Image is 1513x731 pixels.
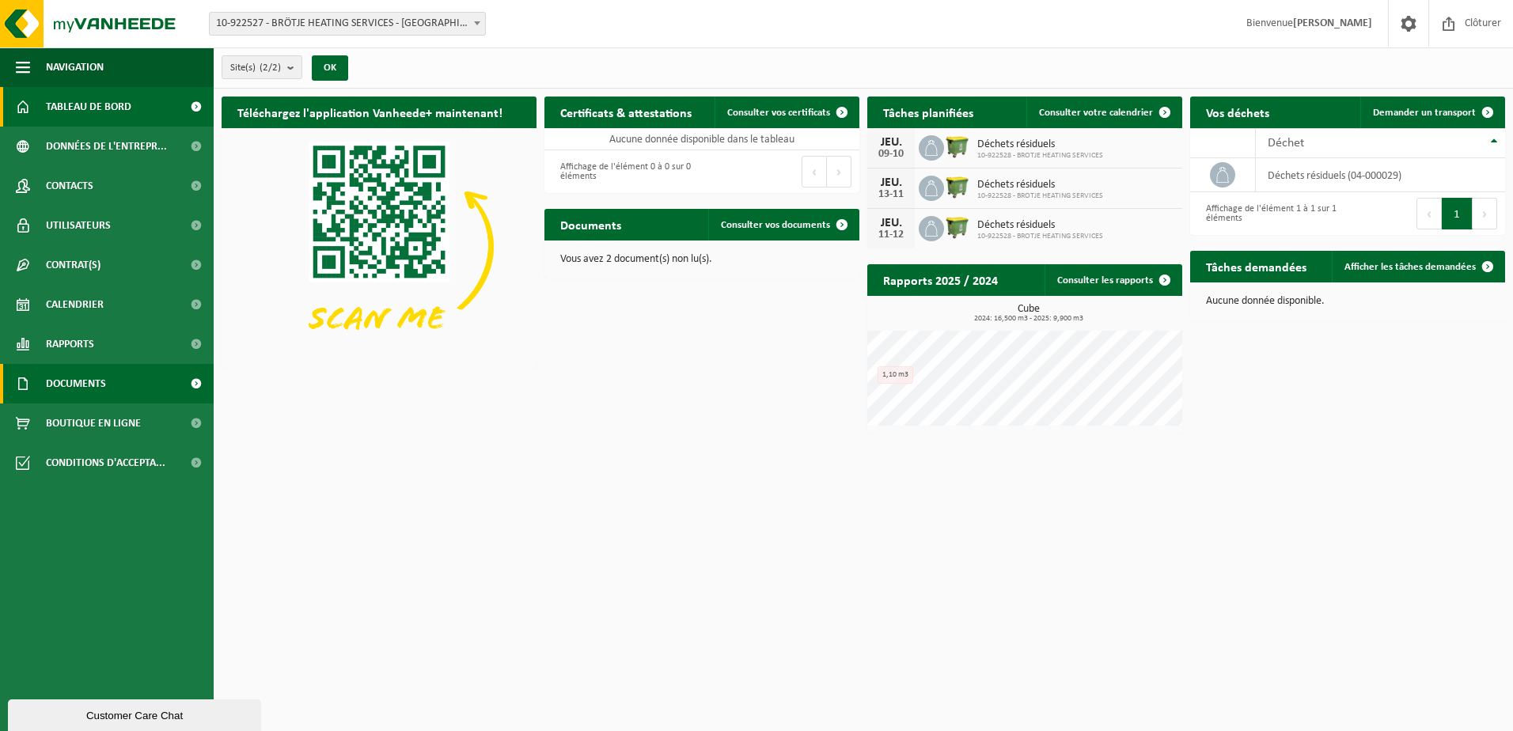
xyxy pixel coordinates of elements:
[230,56,281,80] span: Site(s)
[1206,296,1489,307] p: Aucune donnée disponible.
[560,254,844,265] p: Vous avez 2 document(s) non lu(s).
[260,62,281,73] count: (2/2)
[544,97,707,127] h2: Certificats & attestations
[727,108,830,118] span: Consulter vos certificats
[46,47,104,87] span: Navigation
[46,324,94,364] span: Rapports
[1442,198,1473,229] button: 1
[1256,158,1505,192] td: déchets résiduels (04-000029)
[1344,262,1476,272] span: Afficher les tâches demandées
[46,245,100,285] span: Contrat(s)
[875,149,907,160] div: 09-10
[1045,264,1181,296] a: Consulter les rapports
[1190,251,1322,282] h2: Tâches demandées
[46,127,167,166] span: Données de l'entrepr...
[1473,198,1497,229] button: Next
[944,133,971,160] img: WB-1100-HPE-GN-50
[210,13,485,35] span: 10-922527 - BRÖTJE HEATING SERVICES - SINT-STEVENS-WOLUWE
[222,55,302,79] button: Site(s)(2/2)
[222,97,518,127] h2: Téléchargez l'application Vanheede+ maintenant!
[552,154,694,189] div: Affichage de l'élément 0 à 0 sur 0 éléments
[1416,198,1442,229] button: Previous
[46,206,111,245] span: Utilisateurs
[8,696,264,731] iframe: chat widget
[977,138,1103,151] span: Déchets résiduels
[544,209,637,240] h2: Documents
[46,403,141,443] span: Boutique en ligne
[875,136,907,149] div: JEU.
[708,209,858,241] a: Consulter vos documents
[1190,97,1285,127] h2: Vos déchets
[977,179,1103,191] span: Déchets résiduels
[802,156,827,187] button: Previous
[977,191,1103,201] span: 10-922528 - BROTJE HEATING SERVICES
[878,366,913,384] div: 1,10 m3
[977,219,1103,232] span: Déchets résiduels
[944,214,971,241] img: WB-1100-HPE-GN-50
[977,151,1103,161] span: 10-922528 - BROTJE HEATING SERVICES
[544,128,859,150] td: Aucune donnée disponible dans le tableau
[1332,251,1504,282] a: Afficher les tâches demandées
[1026,97,1181,128] a: Consulter votre calendrier
[875,217,907,229] div: JEU.
[875,229,907,241] div: 11-12
[46,364,106,403] span: Documents
[1360,97,1504,128] a: Demander un transport
[977,232,1103,241] span: 10-922528 - BROTJE HEATING SERVICES
[875,189,907,200] div: 13-11
[875,315,1182,323] span: 2024: 16,500 m3 - 2025: 9,900 m3
[1039,108,1153,118] span: Consulter votre calendrier
[875,176,907,189] div: JEU.
[715,97,858,128] a: Consulter vos certificats
[46,443,165,483] span: Conditions d'accepta...
[875,304,1182,323] h3: Cube
[46,166,93,206] span: Contacts
[222,128,537,365] img: Download de VHEPlus App
[1373,108,1476,118] span: Demander un transport
[944,173,971,200] img: WB-1100-HPE-GN-50
[46,87,131,127] span: Tableau de bord
[312,55,348,81] button: OK
[209,12,486,36] span: 10-922527 - BRÖTJE HEATING SERVICES - SINT-STEVENS-WOLUWE
[46,285,104,324] span: Calendrier
[867,264,1014,295] h2: Rapports 2025 / 2024
[721,220,830,230] span: Consulter vos documents
[827,156,851,187] button: Next
[1198,196,1340,231] div: Affichage de l'élément 1 à 1 sur 1 éléments
[1268,137,1304,150] span: Déchet
[867,97,989,127] h2: Tâches planifiées
[1293,17,1372,29] strong: [PERSON_NAME]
